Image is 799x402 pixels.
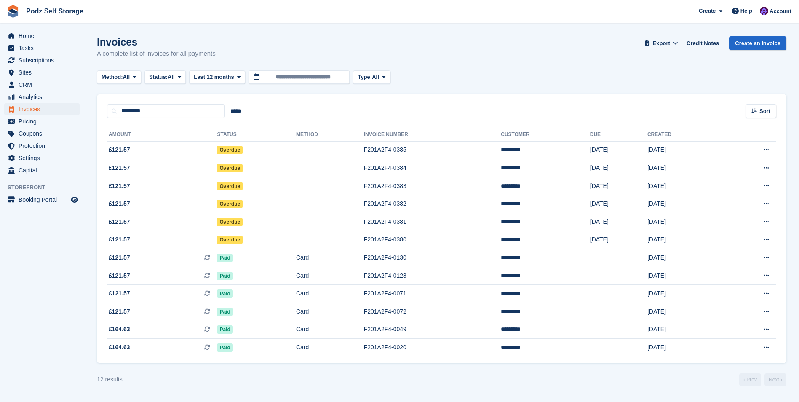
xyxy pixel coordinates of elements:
[4,194,80,206] a: menu
[296,303,364,321] td: Card
[4,164,80,176] a: menu
[102,73,123,81] span: Method:
[358,73,372,81] span: Type:
[647,231,722,249] td: [DATE]
[590,213,647,231] td: [DATE]
[647,321,722,339] td: [DATE]
[109,163,130,172] span: £121.57
[109,253,130,262] span: £121.57
[590,195,647,213] td: [DATE]
[364,321,501,339] td: F201A2F4-0049
[123,73,130,81] span: All
[353,70,390,84] button: Type: All
[19,115,69,127] span: Pricing
[683,36,722,50] a: Credit Notes
[364,339,501,356] td: F201A2F4-0020
[97,36,216,48] h1: Invoices
[4,67,80,78] a: menu
[19,140,69,152] span: Protection
[97,70,141,84] button: Method: All
[364,303,501,321] td: F201A2F4-0072
[217,325,232,334] span: Paid
[759,107,770,115] span: Sort
[647,213,722,231] td: [DATE]
[4,54,80,66] a: menu
[217,164,243,172] span: Overdue
[364,267,501,285] td: F201A2F4-0128
[19,91,69,103] span: Analytics
[4,30,80,42] a: menu
[109,325,130,334] span: £164.63
[364,128,501,142] th: Invoice Number
[217,272,232,280] span: Paid
[296,321,364,339] td: Card
[194,73,234,81] span: Last 12 months
[19,54,69,66] span: Subscriptions
[647,141,722,159] td: [DATE]
[4,128,80,139] a: menu
[364,141,501,159] td: F201A2F4-0385
[217,218,243,226] span: Overdue
[109,307,130,316] span: £121.57
[372,73,379,81] span: All
[653,39,670,48] span: Export
[109,235,130,244] span: £121.57
[109,343,130,352] span: £164.63
[4,152,80,164] a: menu
[590,231,647,249] td: [DATE]
[217,128,296,142] th: Status
[19,128,69,139] span: Coupons
[760,7,768,15] img: Jawed Chowdhary
[8,183,84,192] span: Storefront
[109,145,130,154] span: £121.57
[168,73,175,81] span: All
[217,308,232,316] span: Paid
[764,373,786,386] a: Next
[107,128,217,142] th: Amount
[144,70,186,84] button: Status: All
[109,271,130,280] span: £121.57
[364,195,501,213] td: F201A2F4-0382
[647,128,722,142] th: Created
[217,289,232,298] span: Paid
[296,128,364,142] th: Method
[109,182,130,190] span: £121.57
[19,67,69,78] span: Sites
[729,36,786,50] a: Create an Invoice
[19,42,69,54] span: Tasks
[296,249,364,267] td: Card
[19,30,69,42] span: Home
[647,303,722,321] td: [DATE]
[364,213,501,231] td: F201A2F4-0381
[19,194,69,206] span: Booking Portal
[501,128,590,142] th: Customer
[739,373,761,386] a: Previous
[7,5,19,18] img: stora-icon-8386f47178a22dfd0bd8f6a31ec36ba5ce8667c1dd55bd0f319d3a0aa187defe.svg
[109,289,130,298] span: £121.57
[647,285,722,303] td: [DATE]
[109,199,130,208] span: £121.57
[364,159,501,177] td: F201A2F4-0384
[770,7,791,16] span: Account
[647,249,722,267] td: [DATE]
[189,70,245,84] button: Last 12 months
[643,36,680,50] button: Export
[738,373,788,386] nav: Page
[4,140,80,152] a: menu
[217,146,243,154] span: Overdue
[19,152,69,164] span: Settings
[590,141,647,159] td: [DATE]
[296,285,364,303] td: Card
[217,182,243,190] span: Overdue
[4,79,80,91] a: menu
[97,49,216,59] p: A complete list of invoices for all payments
[590,177,647,195] td: [DATE]
[97,375,123,384] div: 12 results
[23,4,87,18] a: Podz Self Storage
[364,177,501,195] td: F201A2F4-0383
[217,343,232,352] span: Paid
[109,217,130,226] span: £121.57
[19,103,69,115] span: Invoices
[647,267,722,285] td: [DATE]
[217,254,232,262] span: Paid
